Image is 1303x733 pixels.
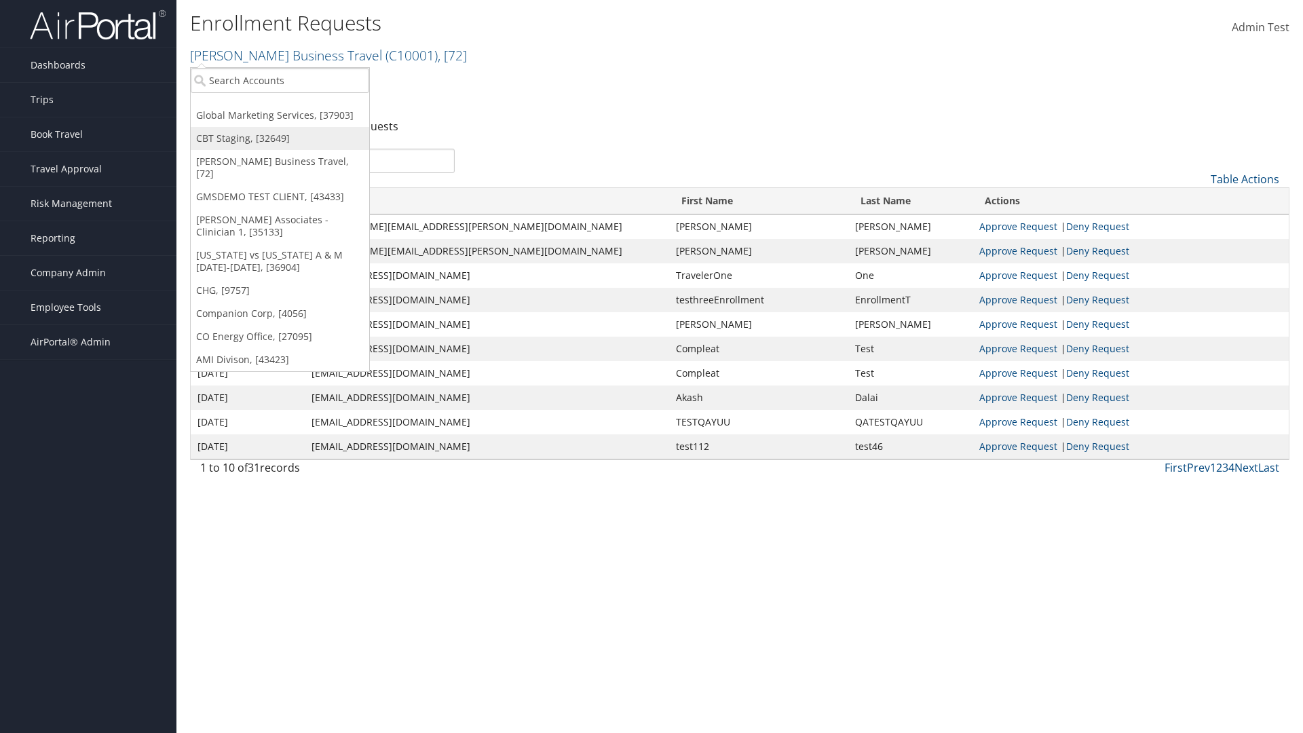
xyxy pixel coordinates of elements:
div: 1 to 10 of records [200,459,455,483]
td: [DATE] [191,386,305,410]
a: Approve Request [979,220,1057,233]
span: Admin Test [1232,20,1289,35]
td: test112 [669,434,848,459]
a: Approve Request [979,391,1057,404]
th: Last Name: activate to sort column ascending [848,188,972,214]
a: Global Marketing Services, [37903] [191,104,369,127]
span: Travel Approval [31,152,102,186]
a: Deny Request [1066,342,1129,355]
td: [EMAIL_ADDRESS][DOMAIN_NAME] [305,434,669,459]
td: [EMAIL_ADDRESS][DOMAIN_NAME] [305,386,669,410]
td: [DATE] [191,410,305,434]
a: Deny Request [1066,391,1129,404]
td: [PERSON_NAME] [848,214,972,239]
span: Employee Tools [31,290,101,324]
a: Prev [1187,460,1210,475]
td: [PERSON_NAME] [848,312,972,337]
td: TravelerOne [669,263,848,288]
span: Company Admin [31,256,106,290]
a: Admin Test [1232,7,1289,49]
span: Reporting [31,221,75,255]
a: Deny Request [1066,318,1129,331]
h1: Enrollment Requests [190,9,923,37]
span: Trips [31,83,54,117]
th: First Name: activate to sort column ascending [669,188,848,214]
a: [US_STATE] vs [US_STATE] A & M [DATE]-[DATE], [36904] [191,244,369,279]
td: [PERSON_NAME][EMAIL_ADDRESS][PERSON_NAME][DOMAIN_NAME] [305,239,669,263]
td: One [848,263,972,288]
td: | [972,239,1289,263]
a: [PERSON_NAME] Business Travel, [72] [191,150,369,185]
a: CO Energy Office, [27095] [191,325,369,348]
td: TESTQAYUU [669,410,848,434]
td: | [972,288,1289,312]
td: Compleat [669,337,848,361]
td: Dalai [848,386,972,410]
td: | [972,214,1289,239]
a: Table Actions [1211,172,1279,187]
a: Approve Request [979,293,1057,306]
td: [EMAIL_ADDRESS][DOMAIN_NAME] [305,288,669,312]
a: Last [1258,460,1279,475]
td: Test [848,337,972,361]
a: Approve Request [979,415,1057,428]
a: AMI Divison, [43423] [191,348,369,371]
a: Deny Request [1066,440,1129,453]
td: [EMAIL_ADDRESS][DOMAIN_NAME] [305,263,669,288]
a: Approve Request [979,366,1057,379]
a: [PERSON_NAME] Business Travel [190,46,467,64]
td: [PERSON_NAME] [669,214,848,239]
a: Deny Request [1066,220,1129,233]
td: | [972,361,1289,386]
a: 4 [1228,460,1234,475]
a: GMSDEMO TEST CLIENT, [43433] [191,185,369,208]
th: Actions [972,188,1289,214]
span: AirPortal® Admin [31,325,111,359]
td: | [972,337,1289,361]
a: 3 [1222,460,1228,475]
a: Next [1234,460,1258,475]
td: test46 [848,434,972,459]
a: CBT Staging, [32649] [191,127,369,150]
a: 2 [1216,460,1222,475]
td: | [972,410,1289,434]
a: Approve Request [979,342,1057,355]
td: | [972,434,1289,459]
td: EnrollmentT [848,288,972,312]
td: [EMAIL_ADDRESS][DOMAIN_NAME] [305,410,669,434]
td: [EMAIL_ADDRESS][DOMAIN_NAME] [305,361,669,386]
a: Deny Request [1066,244,1129,257]
a: Deny Request [1066,293,1129,306]
td: | [972,263,1289,288]
a: Deny Request [1066,415,1129,428]
td: Compleat [669,361,848,386]
td: | [972,386,1289,410]
a: Deny Request [1066,366,1129,379]
img: airportal-logo.png [30,9,166,41]
a: First [1165,460,1187,475]
td: Akash [669,386,848,410]
td: [DATE] [191,361,305,386]
th: Email: activate to sort column ascending [305,188,669,214]
td: [PERSON_NAME] [669,239,848,263]
span: , [ 72 ] [438,46,467,64]
span: ( C10001 ) [385,46,438,64]
a: Deny Request [1066,269,1129,282]
a: 1 [1210,460,1216,475]
a: Approve Request [979,318,1057,331]
span: Dashboards [31,48,86,82]
td: QATESTQAYUU [848,410,972,434]
td: [PERSON_NAME] [848,239,972,263]
td: testhreeEnrollment [669,288,848,312]
span: 31 [248,460,260,475]
a: Approve Request [979,244,1057,257]
span: Risk Management [31,187,112,221]
span: Book Travel [31,117,83,151]
td: [EMAIL_ADDRESS][DOMAIN_NAME] [305,312,669,337]
a: CHG, [9757] [191,279,369,302]
a: Approve Request [979,269,1057,282]
td: [EMAIL_ADDRESS][DOMAIN_NAME] [305,337,669,361]
td: [PERSON_NAME] [669,312,848,337]
input: Search Accounts [191,68,369,93]
td: [DATE] [191,434,305,459]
